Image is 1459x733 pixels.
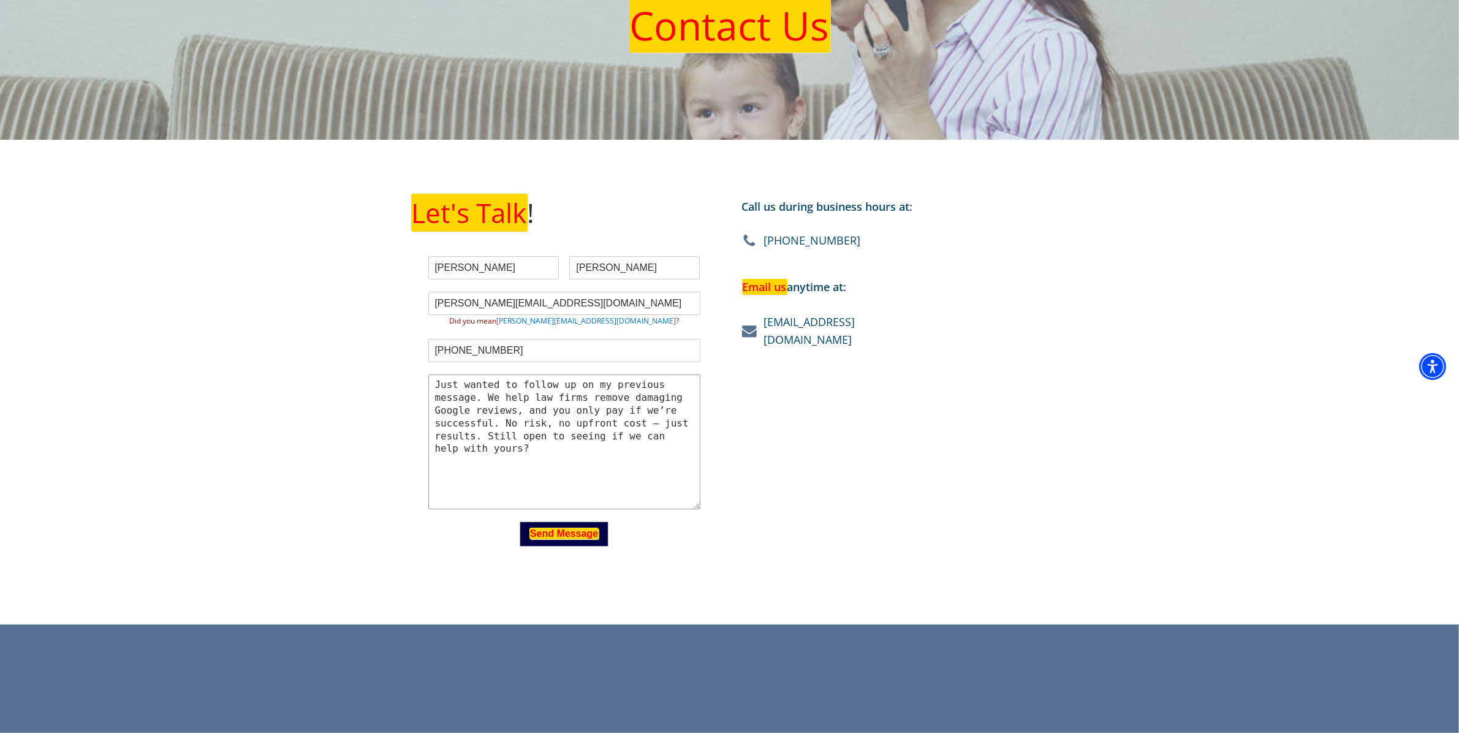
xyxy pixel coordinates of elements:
div: Call us during business hours at: [742,198,913,234]
button: Send Message [520,522,608,546]
div: anytime at: [742,278,847,314]
input: Phone [428,339,700,362]
a: [PERSON_NAME][EMAIL_ADDRESS][DOMAIN_NAME] [496,316,676,326]
a: [EMAIL_ADDRESS][DOMAIN_NAME] [764,313,855,349]
em: Let's Talk [411,194,528,232]
em: Send Message [529,528,599,539]
label: Did you mean ? [428,315,700,327]
input: Email Address [428,292,700,315]
div: [PHONE_NUMBER] [764,233,861,248]
h1: ! [411,198,535,227]
em: Email us [742,279,787,295]
input: First Name [428,256,559,279]
div: Accessibility Menu [1419,353,1446,380]
input: Last Name [569,256,700,279]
